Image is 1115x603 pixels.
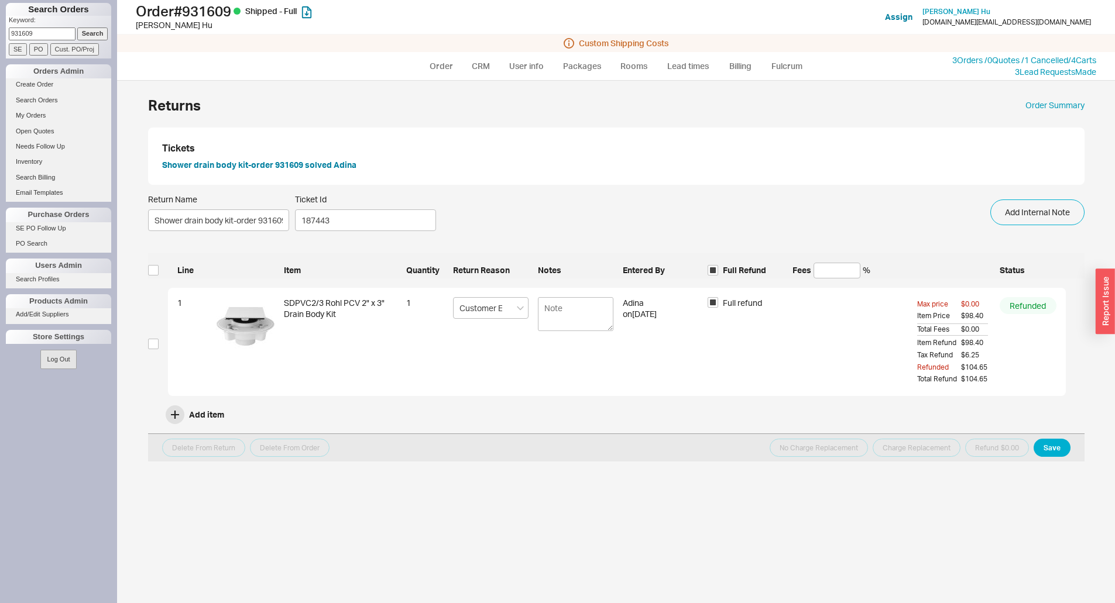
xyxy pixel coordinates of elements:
input: SE [9,43,27,56]
div: SDPVC2/3 Rohl PCV 2" x 3" Drain Body Kit [284,297,397,387]
span: Delete From Return [172,441,235,455]
a: PO Search [6,237,111,250]
span: $0.00 [1001,441,1019,455]
span: Full refund [723,297,762,309]
span: Status [1000,264,1056,276]
button: No Charge Replacement [770,439,868,457]
a: Search Profiles [6,273,111,285]
a: Search Orders [6,94,111,106]
a: Needs Follow Up [6,140,111,153]
span: $0.00 [961,323,988,336]
button: Log Out [40,350,76,369]
a: CRM [464,56,498,77]
div: Products Admin [6,294,111,308]
input: Cust. PO/Proj [50,43,99,56]
a: [PERSON_NAME] Hu [922,8,990,16]
div: Orders Admin [6,64,111,78]
span: Tax Refund [917,350,961,360]
input: PO [29,43,48,56]
span: Refund [975,441,1019,455]
span: $104.65 [961,374,988,384]
a: 3Lead RequestsMade [1015,67,1096,77]
span: Shipped - Full [245,6,297,16]
span: Item Price [917,311,961,321]
button: Assign [885,11,912,23]
a: My Orders [6,109,111,122]
img: W_SDPVC23_L_31426_tects3 [216,297,275,356]
span: Refunded [917,363,961,373]
div: 1 [406,297,444,387]
a: Order Summary [1025,99,1085,111]
span: % [863,264,870,276]
a: Search Billing [6,171,111,184]
button: Charge Replacement [873,439,960,457]
span: Item [284,264,397,276]
a: Create Order [6,78,111,91]
span: Line [177,264,207,276]
p: Keyword: [9,16,111,27]
a: User info [500,56,553,77]
span: Entered By [623,264,698,276]
span: $98.40 [961,311,988,321]
div: Users Admin [6,259,111,273]
a: Billing [720,56,761,77]
div: Refunded [1000,297,1056,315]
span: Delete From Order [260,441,320,455]
span: Max price [917,299,961,309]
span: Save [1044,441,1061,455]
span: Total Refund [917,374,961,384]
input: Full refund [708,297,718,308]
a: Lead times [658,56,718,77]
span: Return Name [148,194,289,205]
span: $6.25 [961,350,988,360]
div: on [DATE] [623,308,698,320]
button: Delete From Return [162,439,245,457]
a: /4Carts [1068,55,1096,65]
span: Full Refund [723,264,766,276]
span: $0.00 [961,299,988,309]
a: Inventory [6,156,111,168]
span: Custom Shipping Costs [579,39,668,48]
h1: Order # 931609 [136,3,561,19]
span: Return Reason [453,264,529,276]
span: $98.40 [961,338,988,348]
span: Total Fees [917,323,961,336]
div: [DOMAIN_NAME][EMAIL_ADDRESS][DOMAIN_NAME] [922,18,1091,26]
button: Refund $0.00 [965,439,1029,457]
span: Needs Follow Up [16,143,65,150]
div: Purchase Orders [6,208,111,222]
span: No Charge Replacement [780,441,858,455]
input: Return Name [148,209,289,231]
span: Fees [792,264,811,276]
a: Order [421,56,461,77]
input: Search [77,27,108,40]
div: Store Settings [6,330,111,344]
a: Rooms [612,56,656,77]
button: Save [1034,439,1071,457]
a: Open Quotes [6,125,111,137]
span: Charge Replacement [883,441,951,455]
h1: Returns [148,98,201,112]
span: Item Refund [917,338,961,348]
a: Packages [555,56,610,77]
span: Notes [538,264,613,276]
span: Quantity [406,264,444,276]
div: Tickets [162,142,1071,154]
span: $104.65 [961,363,988,373]
button: Shower drain body kit-order 931609 solved Adina [162,159,356,171]
a: 3Orders /0Quotes /1 Cancelled [952,55,1068,65]
span: Ticket Id [295,194,436,205]
a: Fulcrum [763,56,811,77]
button: Add item [166,405,224,424]
input: Full Refund [708,265,718,275]
a: Add/Edit Suppliers [6,308,111,321]
svg: open menu [517,306,524,311]
button: Add Internal Note [990,199,1085,225]
button: Delete From Order [250,439,330,457]
input: Select Return Reason [453,297,529,319]
input: Ticket Id [295,209,436,231]
span: Add Internal Note [1005,205,1070,219]
div: 1 [177,297,207,387]
span: [PERSON_NAME] Hu [922,7,990,16]
div: [PERSON_NAME] Hu [136,19,561,31]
